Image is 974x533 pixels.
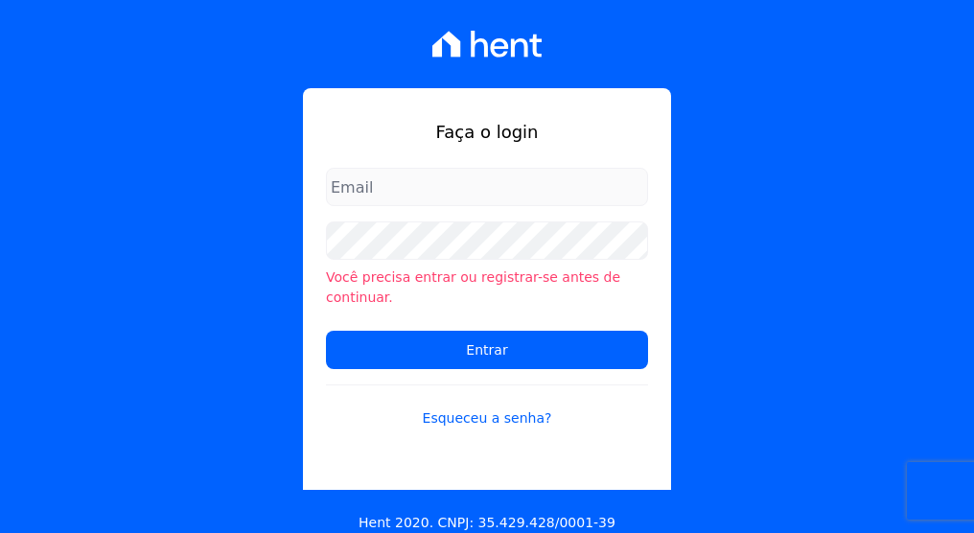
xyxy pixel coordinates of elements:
[326,331,648,369] input: Entrar
[326,119,648,145] h1: Faça o login
[326,168,648,206] input: Email
[326,267,648,308] li: Você precisa entrar ou registrar-se antes de continuar.
[359,513,615,533] p: Hent 2020. CNPJ: 35.429.428/0001-39
[326,384,648,429] a: Esqueceu a senha?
